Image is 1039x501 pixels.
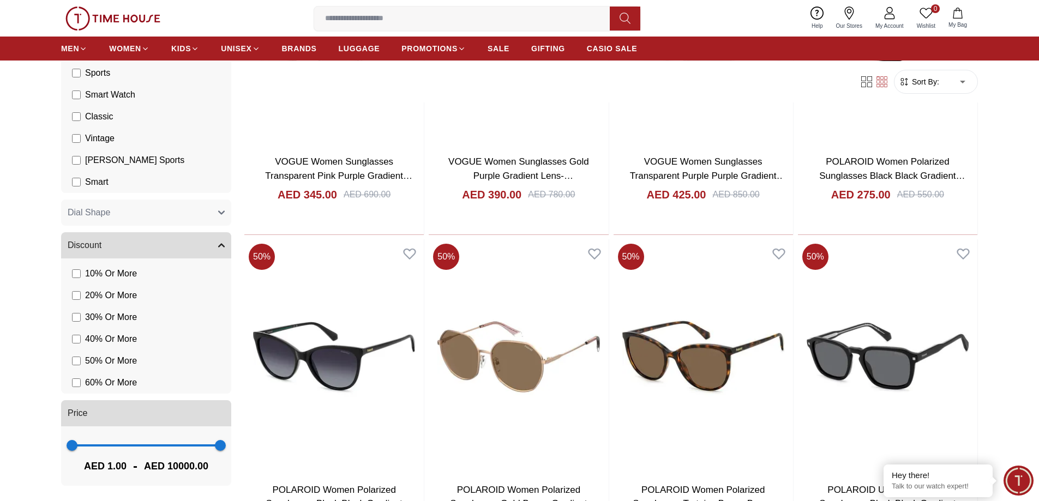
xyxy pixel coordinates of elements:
a: VOGUE Women Sunglasses Transparent Purple Purple Gradient Lens-VO5551-S311862 [630,156,786,195]
span: Vintage [85,132,115,145]
span: Sports [85,67,110,80]
span: AED 10000.00 [144,458,208,474]
span: Help [807,22,827,30]
div: Chat Widget [1004,466,1034,496]
span: Sort By: [910,76,939,87]
a: 0Wishlist [910,4,942,32]
span: UNISEX [221,43,251,54]
a: WOMEN [109,39,149,58]
span: PROMOTIONS [401,43,458,54]
span: KIDS [171,43,191,54]
a: LUGGAGE [339,39,380,58]
span: 50 % [249,244,275,270]
span: 10 % Or More [85,267,137,280]
span: 50 % [618,244,644,270]
h4: AED 425.00 [647,187,706,202]
input: 30% Or More [72,313,81,322]
span: Smart [85,176,109,189]
span: 50 % [802,244,828,270]
span: 50 % Or More [85,354,137,367]
img: POLAROID Unisex Polarized Sunglasses Black Black Gradient Lens-PLD4156/S/X807M9 [798,239,977,474]
div: Hey there! [892,470,984,481]
span: Wishlist [912,22,940,30]
h4: AED 390.00 [462,187,521,202]
span: MEN [61,43,79,54]
img: POLAROID Women Polarized Sunglasses Gold Brown Gradient Lens-PLD4140/G/S/XDDBSP [429,239,608,474]
a: SALE [488,39,509,58]
span: AED 1.00 [84,458,127,474]
div: AED 780.00 [528,188,575,201]
button: My Bag [942,5,974,31]
div: AED 550.00 [897,188,944,201]
span: CASIO SALE [587,43,638,54]
input: 50% Or More [72,357,81,365]
span: BRANDS [282,43,317,54]
button: Price [61,400,231,426]
span: [PERSON_NAME] Sports [85,154,184,167]
a: Our Stores [830,4,869,32]
input: Vintage [72,134,81,143]
span: 50 % [433,244,459,270]
a: UNISEX [221,39,260,58]
span: 0 [931,4,940,13]
span: Classic [85,110,113,123]
a: VOGUE Women Sunglasses Gold Purple Gradient Lens-VO4272S5152U6 [448,156,589,195]
span: Our Stores [832,22,867,30]
a: GIFTING [531,39,565,58]
input: 40% Or More [72,335,81,343]
p: Talk to our watch expert! [892,482,984,491]
button: Discount [61,232,231,258]
span: Dial Shape [68,206,110,219]
input: [PERSON_NAME] Sports [72,156,81,165]
button: Sort By: [899,76,939,87]
a: Help [805,4,830,32]
span: 20 % Or More [85,289,137,302]
a: BRANDS [282,39,317,58]
div: AED 690.00 [344,188,391,201]
span: SALE [488,43,509,54]
span: Price [68,407,87,420]
button: Dial Shape [61,200,231,226]
input: Classic [72,112,81,121]
input: Sports [72,69,81,77]
input: 20% Or More [72,291,81,300]
span: Smart Watch [85,88,135,101]
a: PROMOTIONS [401,39,466,58]
h4: AED 345.00 [278,187,337,202]
span: 30 % Or More [85,311,137,324]
span: WOMEN [109,43,141,54]
img: ... [65,7,160,31]
img: POLAROID Women Polarized Sunglasses Tortoise Brown Brown Gradient Lens-PLD4138/S086SP [614,239,793,474]
h4: AED 275.00 [831,187,891,202]
span: GIFTING [531,43,565,54]
span: 40 % Or More [85,333,137,346]
span: - [127,457,144,475]
span: My Bag [944,21,971,29]
input: 60% Or More [72,378,81,387]
img: POLAROID Women Polarized Sunglasses Black Black Gradient Lens-PLD4179/S807WJ [244,239,424,474]
input: Smart [72,178,81,186]
a: CASIO SALE [587,39,638,58]
a: KIDS [171,39,199,58]
span: 60 % Or More [85,376,137,389]
input: 10% Or More [72,269,81,278]
input: Smart Watch [72,90,81,99]
div: AED 850.00 [712,188,759,201]
a: VOGUE Women Sunglasses Transparent Pink Purple Gradient Lens-VO5520294216 [265,156,412,195]
span: LUGGAGE [339,43,380,54]
span: My Account [871,22,908,30]
a: MEN [61,39,87,58]
a: POLAROID Women Polarized Sunglasses Black Black Gradient Lens-PLD4144/S/X807M9 [819,156,965,195]
span: Discount [68,239,101,252]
